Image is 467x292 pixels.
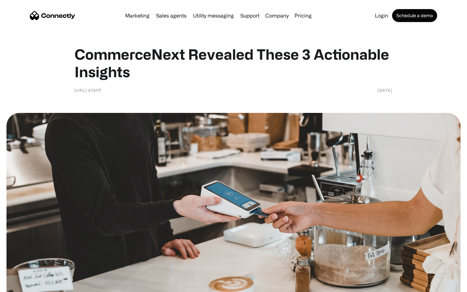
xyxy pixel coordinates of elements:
[292,13,314,18] a: Pricing
[75,87,102,93] div: [URL] Staff
[372,13,391,18] a: Login
[6,281,39,290] aside: Language selected: English
[190,13,236,18] a: Utility messaging
[153,13,189,18] a: Sales agents
[238,13,262,18] a: Support
[13,281,39,290] ul: Language list
[392,9,437,22] a: Schedule a demo
[123,13,152,18] a: Marketing
[377,87,392,93] div: [DATE]
[75,45,392,80] h1: CommerceNext Revealed These 3 Actionable Insights
[265,11,289,20] div: Company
